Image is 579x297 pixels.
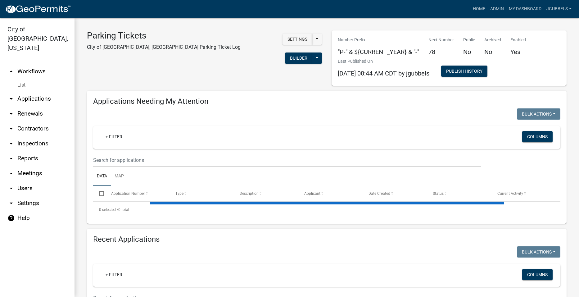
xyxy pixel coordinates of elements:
[101,269,127,280] a: + Filter
[497,191,523,196] span: Current Activity
[522,131,553,142] button: Columns
[7,170,15,177] i: arrow_drop_down
[7,95,15,103] i: arrow_drop_down
[87,43,241,51] p: City of [GEOGRAPHIC_DATA], [GEOGRAPHIC_DATA] Parking Ticket Log
[93,235,560,244] h4: Recent Applications
[338,37,419,43] p: Number Prefix
[7,155,15,162] i: arrow_drop_down
[463,48,475,56] h5: No
[175,191,183,196] span: Type
[463,37,475,43] p: Public
[427,186,491,201] datatable-header-cell: Status
[7,214,15,222] i: help
[522,269,553,280] button: Columns
[544,3,574,15] a: jgubbels
[101,131,127,142] a: + Filter
[298,186,363,201] datatable-header-cell: Applicant
[338,70,429,77] span: [DATE] 08:44 AM CDT by jgubbels
[87,30,241,41] h3: Parking Tickets
[93,186,105,201] datatable-header-cell: Select
[111,191,145,196] span: Application Number
[240,191,259,196] span: Description
[93,202,560,217] div: 0 total
[283,34,312,45] button: Settings
[304,191,320,196] span: Applicant
[234,186,298,201] datatable-header-cell: Description
[99,208,118,212] span: 0 selected /
[428,48,454,56] h5: 78
[369,191,390,196] span: Date Created
[105,186,169,201] datatable-header-cell: Application Number
[7,199,15,207] i: arrow_drop_down
[93,97,560,106] h4: Applications Needing My Attention
[363,186,427,201] datatable-header-cell: Date Created
[510,37,526,43] p: Enabled
[7,125,15,132] i: arrow_drop_down
[7,68,15,75] i: arrow_drop_up
[93,167,111,186] a: Data
[285,53,312,64] button: Builder
[517,246,560,258] button: Bulk Actions
[510,48,526,56] h5: Yes
[484,48,501,56] h5: No
[491,186,556,201] datatable-header-cell: Current Activity
[488,3,506,15] a: Admin
[170,186,234,201] datatable-header-cell: Type
[484,37,501,43] p: Archived
[470,3,488,15] a: Home
[111,167,128,186] a: Map
[7,140,15,147] i: arrow_drop_down
[441,69,487,74] wm-modal-confirm: Workflow Publish History
[7,110,15,117] i: arrow_drop_down
[93,154,481,167] input: Search for applications
[441,66,487,77] button: Publish History
[7,185,15,192] i: arrow_drop_down
[506,3,544,15] a: My Dashboard
[433,191,444,196] span: Status
[338,48,419,56] h5: "P-" & ${CURRENT_YEAR} & "-"
[517,108,560,120] button: Bulk Actions
[338,58,429,65] p: Last Published On
[428,37,454,43] p: Next Number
